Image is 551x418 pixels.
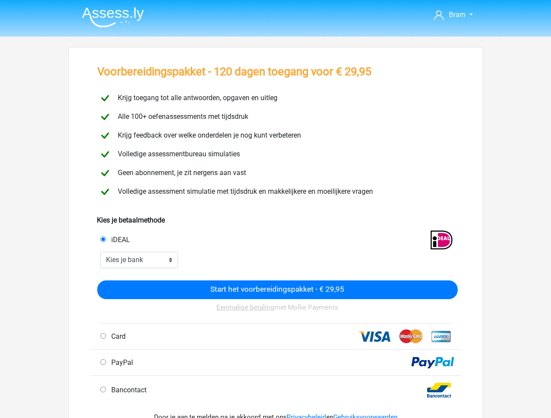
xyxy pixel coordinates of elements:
[97,65,371,78] h3: Voorbereidingspakket - 120 dagen toegang voor € 29,95
[108,358,133,367] span: PayPal
[108,386,147,394] span: Bancontact
[97,128,113,143] img: checkmark
[97,147,113,162] img: checkmark
[82,7,144,27] img: Assessly
[97,91,113,106] img: checkmark
[108,236,130,244] span: iDEAL
[97,280,458,299] input: Start het voorbereidingspakket - € 29,95
[108,332,126,340] span: Card
[449,10,465,19] span: Bram
[216,303,274,311] u: Eenmalige betaling
[97,184,113,199] img: checkmark
[97,109,113,125] img: checkmark
[114,187,373,196] span: Volledige assessment simulatie met tijdsdruk en makkelijkere en moeilijkere vragen
[97,165,113,181] img: checkmark
[97,299,458,323] div: met Mollie Payments
[114,169,246,177] span: Geen abonnement, je zit nergens aan vast
[114,150,240,158] span: Volledige assessmentbureau simulaties
[97,216,165,224] b: Kies je betaalmethode
[114,131,301,139] span: Krijg feedback over welke onderdelen je nog kunt verbeteren
[431,10,476,20] a: Bram
[114,94,277,102] span: Krijg toegang tot alle antwoorden, opgaven en uitleg
[114,112,248,121] span: Alle 100+ oefenassessments met tijdsdruk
